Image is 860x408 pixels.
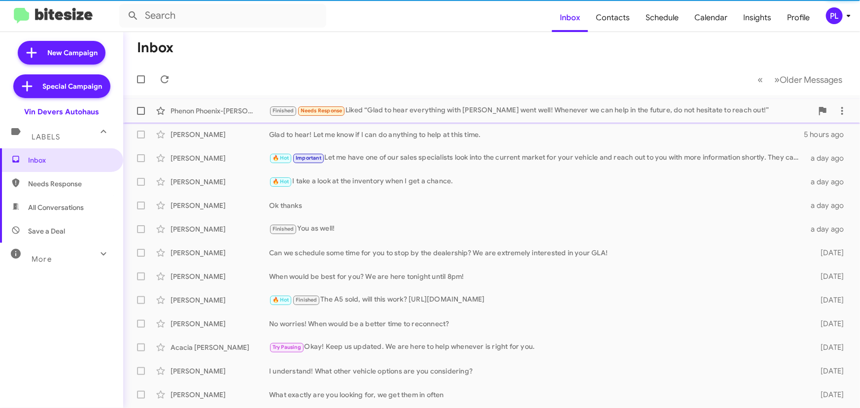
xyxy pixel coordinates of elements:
[818,7,849,24] button: PL
[171,248,269,258] div: [PERSON_NAME]
[273,344,301,350] span: Try Pausing
[269,130,804,139] div: Glad to hear! Let me know if I can do anything to help at this time.
[171,390,269,400] div: [PERSON_NAME]
[32,255,52,264] span: More
[269,223,806,235] div: You as well!
[779,3,818,32] a: Profile
[806,272,852,281] div: [DATE]
[301,107,343,114] span: Needs Response
[806,390,852,400] div: [DATE]
[171,130,269,139] div: [PERSON_NAME]
[43,81,103,91] span: Special Campaign
[735,3,779,32] a: Insights
[269,294,806,306] div: The A5 sold, will this work? [URL][DOMAIN_NAME]
[806,342,852,352] div: [DATE]
[269,341,806,353] div: Okay! Keep us updated. We are here to help whenever is right for you.
[273,178,289,185] span: 🔥 Hot
[687,3,735,32] a: Calendar
[296,155,321,161] span: Important
[269,390,806,400] div: What exactly are you looking for, we get them in often
[171,272,269,281] div: [PERSON_NAME]
[806,224,852,234] div: a day ago
[47,48,98,58] span: New Campaign
[269,105,813,116] div: Liked “Glad to hear everything with [PERSON_NAME] went well! Whenever we can help in the future, ...
[171,342,269,352] div: Acacia [PERSON_NAME]
[826,7,843,24] div: PL
[171,295,269,305] div: [PERSON_NAME]
[269,366,806,376] div: I understand! What other vehicle options are you considering?
[28,226,65,236] span: Save a Deal
[28,179,112,189] span: Needs Response
[24,107,99,117] div: Vin Devers Autohaus
[588,3,638,32] a: Contacts
[171,224,269,234] div: [PERSON_NAME]
[273,226,294,232] span: Finished
[28,203,84,212] span: All Conversations
[171,201,269,210] div: [PERSON_NAME]
[757,73,763,86] span: «
[552,3,588,32] a: Inbox
[18,41,105,65] a: New Campaign
[806,153,852,163] div: a day ago
[638,3,687,32] a: Schedule
[119,4,326,28] input: Search
[806,248,852,258] div: [DATE]
[269,248,806,258] div: Can we schedule some time for you to stop by the dealership? We are extremely interested in your ...
[806,295,852,305] div: [DATE]
[296,297,317,303] span: Finished
[171,153,269,163] div: [PERSON_NAME]
[273,297,289,303] span: 🔥 Hot
[774,73,780,86] span: »
[806,319,852,329] div: [DATE]
[13,74,110,98] a: Special Campaign
[806,366,852,376] div: [DATE]
[806,201,852,210] div: a day ago
[32,133,60,141] span: Labels
[752,69,769,90] button: Previous
[28,155,112,165] span: Inbox
[269,272,806,281] div: When would be best for you? We are here tonight until 8pm!
[269,176,806,187] div: I take a look at the inventory when I get a chance.
[269,152,806,164] div: Let me have one of our sales specialists look into the current market for your vehicle and reach ...
[171,177,269,187] div: [PERSON_NAME]
[752,69,848,90] nav: Page navigation example
[269,201,806,210] div: Ok thanks
[273,107,294,114] span: Finished
[806,177,852,187] div: a day ago
[137,40,173,56] h1: Inbox
[171,319,269,329] div: [PERSON_NAME]
[273,155,289,161] span: 🔥 Hot
[804,130,852,139] div: 5 hours ago
[269,319,806,329] div: No worries! When would be a better time to reconnect?
[171,366,269,376] div: [PERSON_NAME]
[768,69,848,90] button: Next
[780,74,842,85] span: Older Messages
[171,106,269,116] div: Phenon Phoenix-[PERSON_NAME]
